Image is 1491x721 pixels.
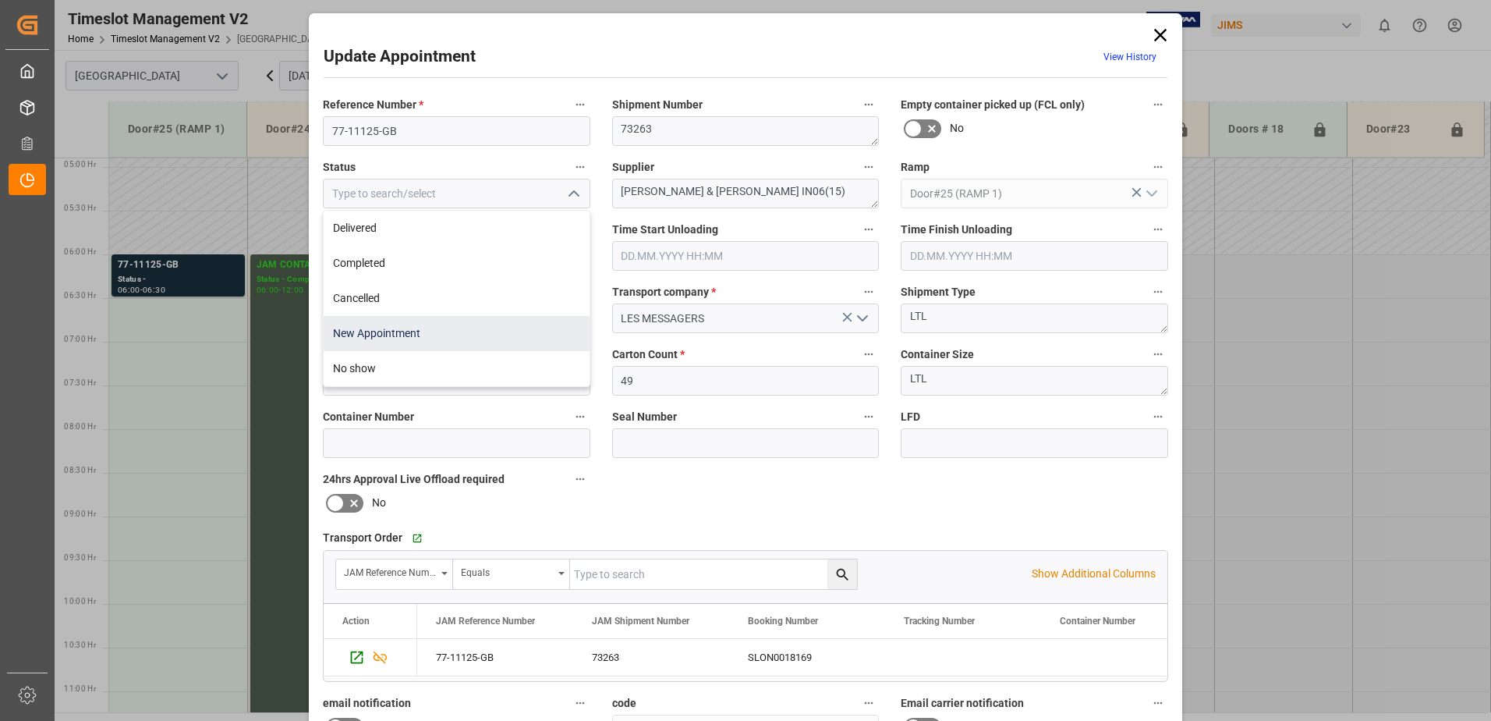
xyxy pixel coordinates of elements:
[344,562,436,580] div: JAM Reference Number
[901,695,1024,712] span: Email carrier notification
[859,94,879,115] button: Shipment Number
[372,495,386,511] span: No
[859,282,879,302] button: Transport company *
[850,307,873,331] button: open menu
[901,304,1168,333] textarea: LTL
[612,97,703,113] span: Shipment Number
[612,241,880,271] input: DD.MM.YYYY HH:MM
[324,316,590,351] div: New Appointment
[323,471,505,488] span: 24hrs Approval Live Offload required
[612,179,880,208] textarea: [PERSON_NAME] & [PERSON_NAME] IN06(15)
[573,639,729,676] div: 73263
[323,530,402,546] span: Transport Order
[859,693,879,713] button: code
[729,639,885,676] div: SLON0018169
[901,222,1012,238] span: Time Finish Unloading
[342,616,370,627] div: Action
[323,159,356,176] span: Status
[904,616,975,627] span: Tracking Number
[570,407,590,427] button: Container Number
[561,182,584,206] button: close menu
[324,211,590,246] div: Delivered
[1139,182,1162,206] button: open menu
[592,616,689,627] span: JAM Shipment Number
[1148,219,1168,240] button: Time Finish Unloading
[324,246,590,281] div: Completed
[417,639,573,676] div: 77-11125-GB
[859,344,879,364] button: Carton Count *
[901,366,1168,396] textarea: LTL
[570,157,590,177] button: Status
[859,219,879,240] button: Time Start Unloading
[901,241,1168,271] input: DD.MM.YYYY HH:MM
[324,44,476,69] h2: Update Appointment
[1032,566,1156,582] p: Show Additional Columns
[324,351,590,386] div: No show
[1148,94,1168,115] button: Empty container picked up (FCL only)
[612,116,880,146] textarea: 73263
[323,695,411,712] span: email notification
[436,616,535,627] span: JAM Reference Number
[336,559,453,589] button: open menu
[1148,693,1168,713] button: Email carrier notification
[1148,407,1168,427] button: LFD
[901,179,1168,208] input: Type to search/select
[859,157,879,177] button: Supplier
[570,693,590,713] button: email notification
[612,409,677,425] span: Seal Number
[323,97,423,113] span: Reference Number
[324,639,417,677] div: Press SPACE to select this row.
[1148,344,1168,364] button: Container Size
[1060,616,1135,627] span: Container Number
[453,559,570,589] button: open menu
[324,281,590,316] div: Cancelled
[570,469,590,489] button: 24hrs Approval Live Offload required
[570,559,857,589] input: Type to search
[323,179,590,208] input: Type to search/select
[612,159,654,176] span: Supplier
[901,97,1085,113] span: Empty container picked up (FCL only)
[950,120,964,137] span: No
[1148,282,1168,302] button: Shipment Type
[612,695,636,712] span: code
[748,616,818,627] span: Booking Number
[612,284,716,300] span: Transport company
[461,562,553,580] div: Equals
[901,409,920,425] span: LFD
[612,222,718,238] span: Time Start Unloading
[901,159,930,176] span: Ramp
[1103,51,1156,62] a: View History
[570,94,590,115] button: Reference Number *
[901,284,976,300] span: Shipment Type
[827,559,857,589] button: search button
[323,409,414,425] span: Container Number
[612,346,685,363] span: Carton Count
[859,407,879,427] button: Seal Number
[901,346,974,363] span: Container Size
[1148,157,1168,177] button: Ramp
